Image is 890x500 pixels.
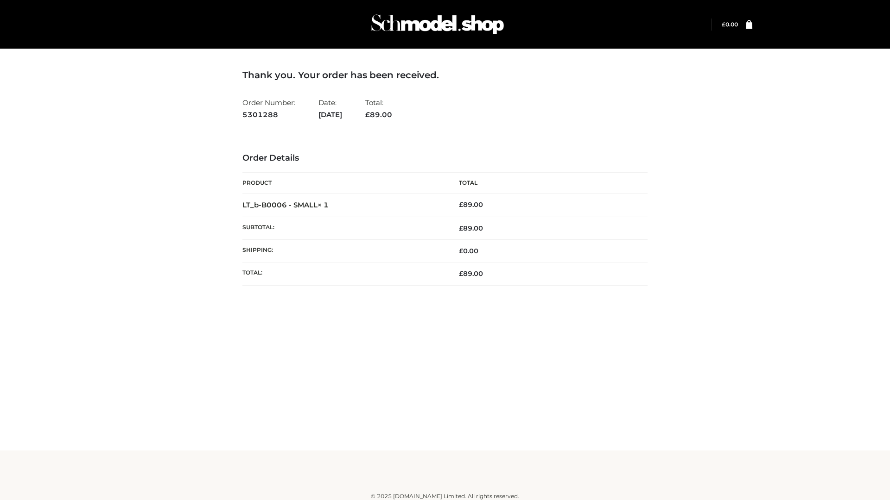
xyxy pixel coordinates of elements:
span: £ [722,21,725,28]
th: Total [445,173,648,194]
span: £ [365,110,370,119]
strong: [DATE] [318,109,342,121]
a: £0.00 [722,21,738,28]
th: Total: [242,262,445,285]
img: Schmodel Admin 964 [368,6,507,43]
span: 89.00 [459,269,483,278]
strong: × 1 [318,200,329,209]
span: 89.00 [365,110,392,119]
strong: LT_b-B0006 - SMALL [242,200,329,209]
strong: 5301288 [242,109,295,121]
h3: Thank you. Your order has been received. [242,69,648,81]
li: Order Number: [242,94,295,123]
span: 89.00 [459,224,483,232]
bdi: 0.00 [459,247,478,255]
th: Subtotal: [242,217,445,239]
bdi: 89.00 [459,200,483,209]
bdi: 0.00 [722,21,738,28]
h3: Order Details [242,153,648,163]
th: Shipping: [242,240,445,262]
li: Date: [318,94,342,123]
span: £ [459,269,463,278]
span: £ [459,200,463,209]
span: £ [459,224,463,232]
span: £ [459,247,463,255]
th: Product [242,173,445,194]
li: Total: [365,94,392,123]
